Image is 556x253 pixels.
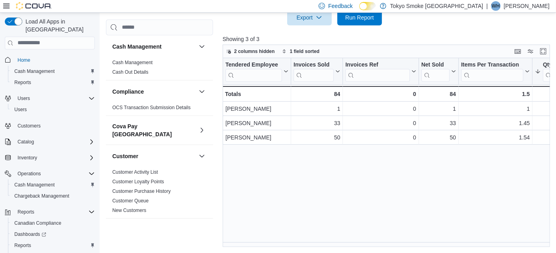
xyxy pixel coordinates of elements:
h3: Customer [112,152,138,160]
span: Reports [14,79,31,86]
button: Cash Management [112,42,196,50]
span: Catalog [18,139,34,145]
div: 33 [421,118,456,128]
a: Customer Loyalty Points [112,178,164,184]
div: Invoices Sold [294,61,334,69]
button: Cova Pay [GEOGRAPHIC_DATA] [112,122,196,138]
span: Run Report [345,14,374,22]
div: 1.5 [461,89,530,99]
div: Net Sold [421,61,449,81]
span: Operations [14,169,95,178]
a: Cash Management [11,180,58,190]
span: Canadian Compliance [11,218,95,228]
p: | [486,1,488,11]
button: Customer [112,152,196,160]
button: Net Sold [421,61,456,81]
a: New Customers [112,207,146,213]
span: Customer Loyalty Points [112,178,164,184]
button: Reports [14,207,37,217]
button: 1 field sorted [279,47,323,56]
span: Customer Purchase History [112,188,171,194]
button: Cash Management [8,179,98,190]
a: Customer Queue [112,198,149,203]
img: Cova [16,2,52,10]
a: Cash Management [11,67,58,76]
button: Canadian Compliance [8,218,98,229]
span: Home [18,57,30,63]
span: OCS Transaction Submission Details [112,104,191,110]
h3: Cash Management [112,42,162,50]
div: Cash Management [106,57,213,80]
button: Users [8,104,98,115]
div: 1 [461,104,530,114]
div: 0 [345,89,416,99]
button: Invoices Sold [294,61,340,81]
button: Operations [2,168,98,179]
div: Invoices Ref [345,61,409,81]
span: Cash Management [14,68,55,75]
p: Tokyo Smoke [GEOGRAPHIC_DATA] [390,1,484,11]
span: Inventory [14,153,95,163]
div: Invoices Sold [294,61,334,81]
button: Display options [526,47,535,56]
div: Totals [225,89,288,99]
button: Catalog [2,136,98,147]
button: Reports [8,240,98,251]
button: Reports [2,206,98,218]
div: [PERSON_NAME] [225,133,288,142]
span: Load All Apps in [GEOGRAPHIC_DATA] [22,18,95,33]
button: 2 columns hidden [223,47,278,56]
span: Customer Activity List [112,169,158,175]
span: Reports [14,207,95,217]
a: Canadian Compliance [11,218,65,228]
span: Users [14,94,95,103]
button: Inventory [14,153,40,163]
button: Customer [197,151,207,161]
a: Dashboards [11,229,49,239]
div: Items Per Transaction [461,61,523,81]
button: Discounts & Promotions [197,225,207,234]
div: Net Sold [421,61,449,69]
span: 2 columns hidden [234,48,275,55]
span: Dashboards [11,229,95,239]
span: Catalog [14,137,95,147]
div: Compliance [106,102,213,115]
div: 33 [294,118,340,128]
span: Dashboards [14,231,46,237]
input: Dark Mode [359,2,376,10]
span: Cash Management [11,180,95,190]
button: Run Report [337,10,382,25]
span: Customers [14,121,95,131]
div: 50 [294,133,340,142]
span: Canadian Compliance [14,220,61,226]
div: Tendered Employee [225,61,282,81]
button: Invoices Ref [345,61,416,81]
span: Reports [18,209,34,215]
button: Cash Management [197,41,207,51]
p: Showing 3 of 3 [223,35,553,43]
div: 1 [294,104,340,114]
span: 1 field sorted [290,48,320,55]
p: [PERSON_NAME] [504,1,550,11]
button: Items Per Transaction [461,61,530,81]
div: 0 [345,118,416,128]
button: Cova Pay [GEOGRAPHIC_DATA] [197,125,207,135]
button: Enter fullscreen [538,47,548,56]
div: Items Per Transaction [461,61,523,69]
span: Users [14,106,27,113]
span: Cash Management [112,59,153,65]
a: Cash Out Details [112,69,149,75]
div: 0 [345,133,416,142]
button: Tendered Employee [225,61,288,81]
span: Home [14,55,95,65]
span: Customers [18,123,41,129]
button: Home [2,54,98,66]
button: Users [14,94,33,103]
button: Operations [14,169,44,178]
div: [PERSON_NAME] [225,104,288,114]
span: Customer Queue [112,197,149,204]
button: Compliance [112,87,196,95]
a: Dashboards [8,229,98,240]
button: Keyboard shortcuts [513,47,523,56]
